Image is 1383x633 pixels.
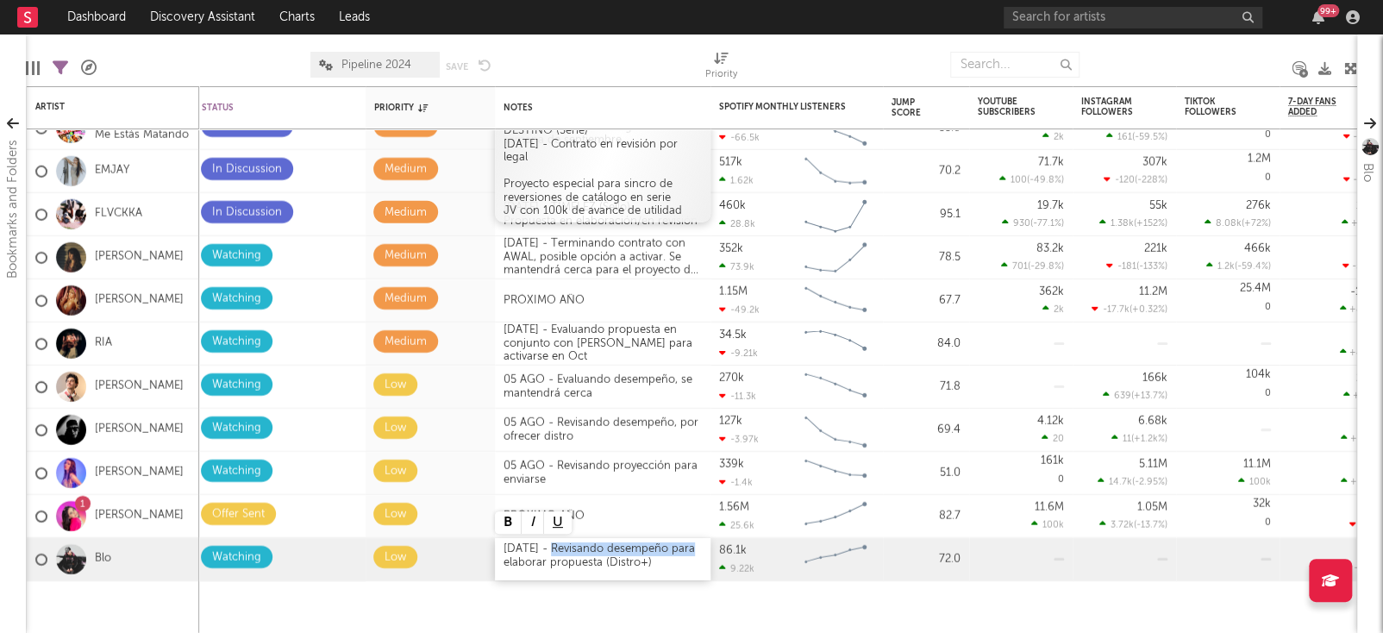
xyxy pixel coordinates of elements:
[719,174,754,185] div: 1.62k
[1081,97,1142,117] div: Instagram Followers
[1134,435,1165,444] span: +1.2k %
[1039,285,1064,297] div: 362k
[1099,519,1167,530] div: ( )
[1249,478,1271,487] span: 100k
[1340,304,1383,315] div: +87.4 %
[495,323,710,364] div: [DATE] - Evaluando propuesta en conjunto con [PERSON_NAME] para activarse en Oct
[1001,260,1064,272] div: ( )
[1134,392,1165,401] span: +13.7 %
[1243,458,1271,469] div: 11.1M
[95,164,129,179] a: EMJAY
[1004,7,1262,28] input: Search for artists
[1357,163,1378,182] div: Blo
[95,509,184,523] a: [PERSON_NAME]
[81,43,97,93] div: A&R Pipeline
[1317,4,1339,17] div: 99 +
[1205,217,1271,229] div: ( )
[95,207,142,222] a: FLVCKKA
[1343,174,1383,185] div: -64.1 %
[719,242,743,254] div: 352k
[495,417,710,443] div: 05 AGO - Revisando desempeño, por ofrecer distro
[719,390,756,401] div: -11.3k
[797,451,874,494] svg: Chart title
[1343,131,1383,142] div: -4.27 %
[1185,150,1271,192] div: 0
[1341,433,1383,444] div: +19.4 %
[1036,242,1064,254] div: 83.2k
[1037,199,1064,210] div: 19.7k
[719,347,758,358] div: -9.21k
[1114,392,1131,401] span: 639
[1185,107,1271,149] div: 0
[95,423,184,437] a: [PERSON_NAME]
[495,237,710,278] div: [DATE] - Terminando contrato con AWAL, posible opción a activar. Se mantendrá cerca para el proye...
[202,103,314,113] div: Status
[95,336,112,351] a: RIA
[495,293,593,307] div: PRÓXIMO AÑO
[504,103,676,113] div: Notes
[892,333,961,354] div: 84.0
[719,458,744,469] div: 339k
[1103,390,1167,401] div: ( )
[719,199,746,210] div: 460k
[95,250,184,265] a: [PERSON_NAME]
[385,289,427,310] div: Medium
[892,462,961,483] div: 51.0
[495,120,710,222] div: DESTINO (Serie) [DATE] - Contrato en revisión por legal
[1132,305,1165,315] span: +0.32 %
[212,418,261,439] div: Watching
[212,332,261,353] div: Watching
[53,43,68,93] div: Filters(24 of 72)
[797,322,874,365] svg: Chart title
[495,509,593,523] div: PRÓXIMO AÑO
[1341,476,1383,487] div: +0.41 %
[719,131,760,142] div: -66.5k
[1144,242,1167,254] div: 221k
[95,293,184,308] a: [PERSON_NAME]
[1111,521,1134,530] span: 3.72k
[892,290,961,310] div: 67.7
[1033,219,1061,229] span: -77.1 %
[719,304,760,315] div: -49.2k
[1038,156,1064,167] div: 71.7k
[1011,176,1027,185] span: 100
[1139,262,1165,272] span: -133 %
[212,203,282,223] div: In Discussion
[1030,262,1061,272] span: -29.8 %
[1029,176,1061,185] span: -49.8 %
[892,117,961,138] div: 55.8
[719,260,754,272] div: 73.9k
[26,43,40,93] div: Edit Columns
[797,235,874,279] svg: Chart title
[495,538,710,580] div: [DATE] - Revisando desempeño para elaborar propuesta (Distro+)
[1288,97,1357,117] span: 7-Day Fans Added
[1244,242,1271,254] div: 466k
[212,160,282,180] div: In Discussion
[892,419,961,440] div: 69.4
[1002,217,1064,229] div: ( )
[1054,305,1064,315] span: 2k
[719,501,749,512] div: 1.56M
[374,103,443,113] div: Priority
[719,415,742,426] div: 127k
[1185,366,1271,408] div: 0
[495,460,710,486] div: 05 AGO - Revisando proyección para enviarse
[1041,455,1064,467] div: 161k
[1013,219,1030,229] span: 930
[705,65,737,85] div: Priority
[1216,219,1242,229] span: 8.08k
[797,537,874,580] svg: Chart title
[495,373,710,400] div: 05 AGO - Evaluando desempeño, se mantendrá cerca
[719,102,848,112] div: Spotify Monthly Listeners
[212,116,282,137] div: In Discussion
[1106,260,1167,272] div: ( )
[978,97,1038,117] div: YouTube Subscribers
[1098,476,1167,487] div: ( )
[3,140,23,279] div: Bookmarks and Folders
[1137,501,1167,512] div: 1.05M
[341,60,411,71] span: Pipeline 2024
[385,246,427,266] div: Medium
[892,376,961,397] div: 71.8
[1137,176,1165,185] span: -228 %
[1312,10,1324,24] button: 99+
